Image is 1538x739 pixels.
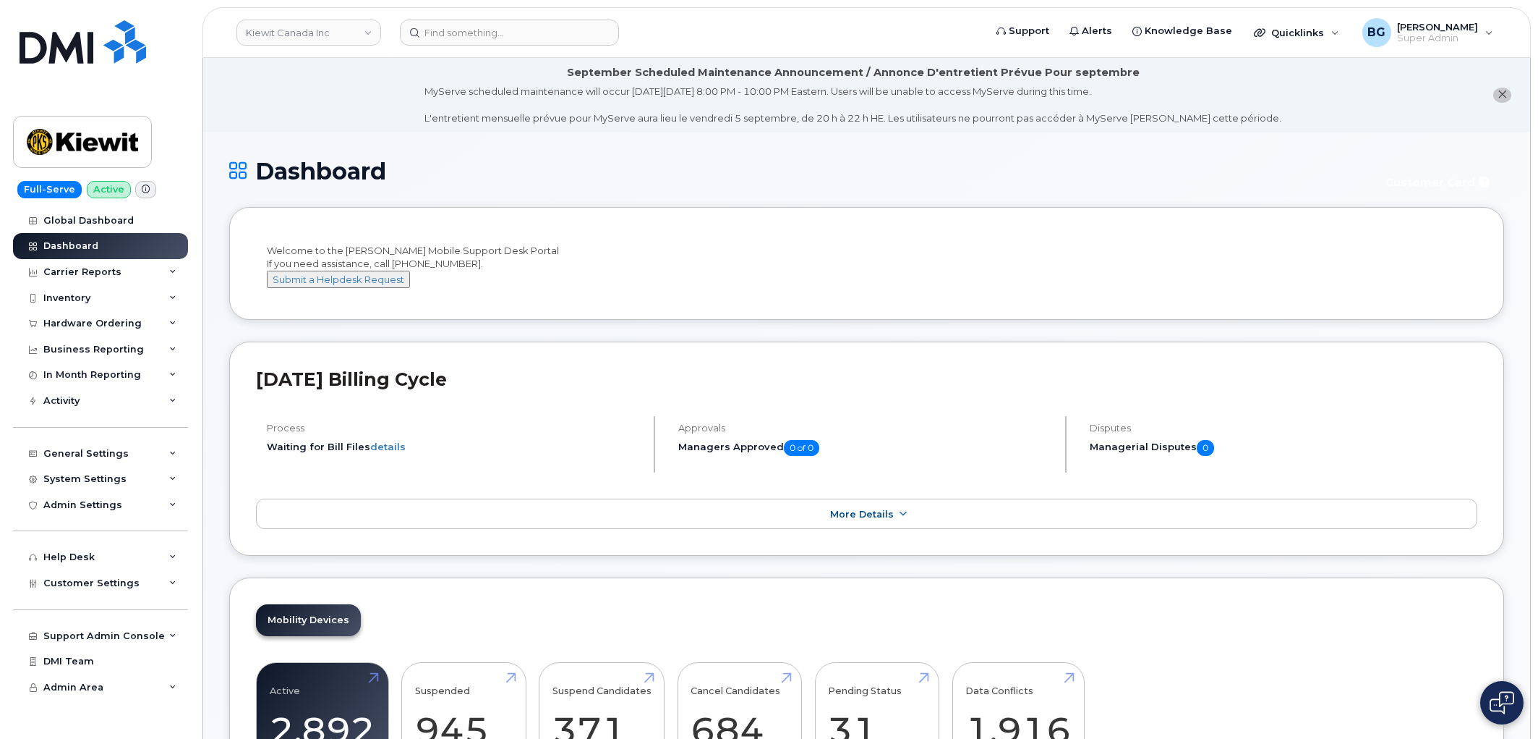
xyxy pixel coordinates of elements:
[1090,423,1477,434] h4: Disputes
[678,423,1053,434] h4: Approvals
[567,65,1140,80] div: September Scheduled Maintenance Announcement / Annonce D'entretient Prévue Pour septembre
[267,244,1466,289] div: Welcome to the [PERSON_NAME] Mobile Support Desk Portal If you need assistance, call [PHONE_NUMBER].
[1090,440,1477,456] h5: Managerial Disputes
[784,440,819,456] span: 0 of 0
[267,423,641,434] h4: Process
[267,440,641,454] li: Waiting for Bill Files
[1197,440,1214,456] span: 0
[830,509,894,520] span: More Details
[267,274,410,285] a: Submit a Helpdesk Request
[1493,88,1511,103] button: close notification
[424,85,1281,125] div: MyServe scheduled maintenance will occur [DATE][DATE] 8:00 PM - 10:00 PM Eastern. Users will be u...
[229,159,1367,184] h1: Dashboard
[256,604,361,636] a: Mobility Devices
[370,441,406,452] a: details
[1490,691,1514,714] img: Open chat
[267,271,410,289] button: Submit a Helpdesk Request
[256,368,1477,390] h2: [DATE] Billing Cycle
[678,440,1053,456] h5: Managers Approved
[1374,170,1504,195] button: Customer Card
